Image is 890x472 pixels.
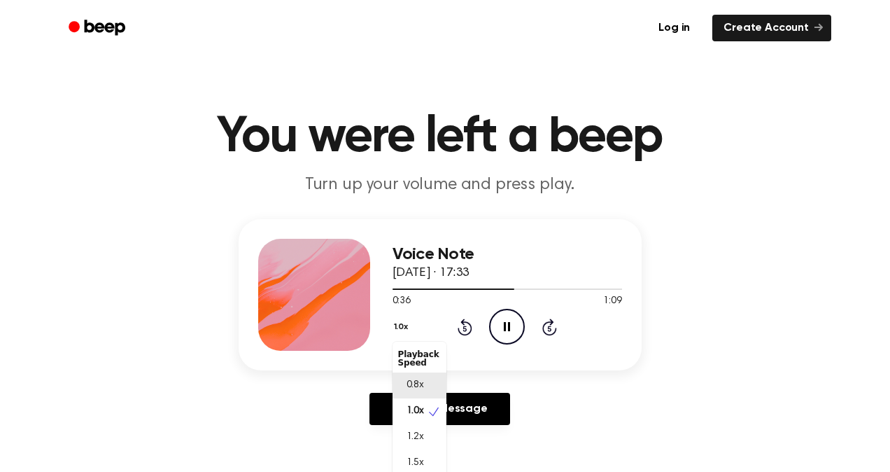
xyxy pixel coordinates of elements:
span: 1.0x [407,404,424,419]
span: 1.5x [407,456,424,471]
span: 0.8x [407,378,424,393]
span: 1.2x [407,430,424,445]
button: 1.0x [393,315,414,339]
div: Playback Speed [393,345,446,373]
